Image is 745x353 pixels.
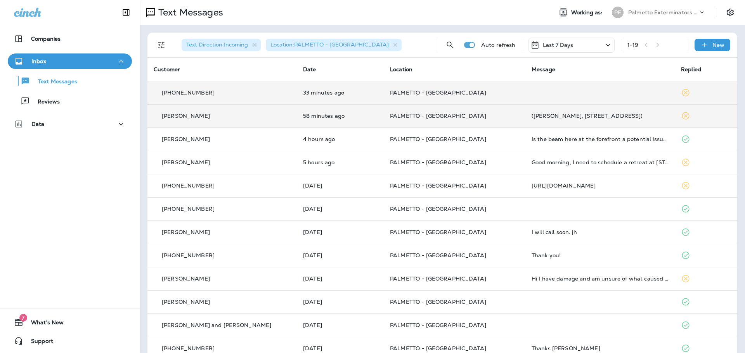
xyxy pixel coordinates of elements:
p: [PERSON_NAME] [162,113,210,119]
div: Location:PALMETTO - [GEOGRAPHIC_DATA] [266,39,402,51]
span: Working as: [571,9,604,16]
div: (Pam Ireland, 820 Fiddlers Point Lane) [532,113,669,119]
p: Text Messages [155,7,223,18]
span: PALMETTO - [GEOGRAPHIC_DATA] [390,205,486,212]
p: Aug 25, 2025 01:25 PM [303,113,378,119]
span: [PHONE_NUMBER] [162,252,215,259]
span: [PHONE_NUMBER] [162,89,215,96]
div: Good morning, I need to schedule a retreat at 133 Mary Ellen drive for the beetles [532,159,669,165]
p: Data [31,121,45,127]
p: Aug 20, 2025 01:07 PM [303,276,378,282]
p: Aug 25, 2025 09:09 AM [303,159,378,165]
p: Companies [31,36,61,42]
span: Location [390,66,412,73]
p: [PERSON_NAME] [162,229,210,235]
div: Thanks Peter Rosenthal [532,345,669,351]
span: PALMETTO - [GEOGRAPHIC_DATA] [390,229,486,236]
p: Auto refresh [481,42,516,48]
div: Hi I have damage and am unsure of what caused it. Can you take a look please [532,276,669,282]
p: Aug 21, 2025 12:02 PM [303,206,378,212]
p: Aug 19, 2025 03:26 PM [303,322,378,328]
span: Customer [154,66,180,73]
button: Filters [154,37,169,53]
div: https://customer.entomobrands.com/login [532,183,669,189]
div: Thank you! [532,252,669,258]
span: PALMETTO - [GEOGRAPHIC_DATA] [390,89,486,96]
div: Text Direction:Incoming [182,39,261,51]
span: Location : PALMETTO - [GEOGRAPHIC_DATA] [270,41,389,48]
p: [PERSON_NAME] [162,136,210,142]
button: Data [8,116,132,132]
div: Is the beam here at the forefront a potential issue from termite or bug? [532,136,669,142]
p: Aug 19, 2025 03:22 PM [303,345,378,351]
button: Companies [8,31,132,46]
div: I will call soon. jh [532,229,669,235]
span: PALMETTO - [GEOGRAPHIC_DATA] [390,252,486,259]
button: Text Messages [8,73,132,89]
span: Replied [681,66,701,73]
p: Aug 20, 2025 08:47 AM [303,299,378,305]
button: Search Messages [442,37,458,53]
p: Aug 25, 2025 10:11 AM [303,136,378,142]
span: PALMETTO - [GEOGRAPHIC_DATA] [390,275,486,282]
span: Message [532,66,555,73]
p: Text Messages [30,78,77,86]
div: PE [612,7,624,18]
span: PALMETTO - [GEOGRAPHIC_DATA] [390,345,486,352]
button: Reviews [8,93,132,109]
span: PALMETTO - [GEOGRAPHIC_DATA] [390,136,486,143]
p: Reviews [30,98,60,106]
span: [PHONE_NUMBER] [162,345,215,352]
span: Text Direction : Incoming [186,41,248,48]
span: PALMETTO - [GEOGRAPHIC_DATA] [390,182,486,189]
p: Aug 20, 2025 03:57 PM [303,252,378,258]
button: Settings [723,5,737,19]
div: 1 - 19 [627,42,639,48]
button: Inbox [8,53,132,69]
span: PALMETTO - [GEOGRAPHIC_DATA] [390,159,486,166]
span: PALMETTO - [GEOGRAPHIC_DATA] [390,298,486,305]
span: [PHONE_NUMBER] [162,182,215,189]
p: [PERSON_NAME] and [PERSON_NAME] [162,322,271,328]
button: 7What's New [8,315,132,330]
span: [PHONE_NUMBER] [162,205,215,212]
p: [PERSON_NAME] [162,159,210,165]
span: 7 [19,314,27,322]
button: Support [8,333,132,349]
p: Aug 20, 2025 08:32 PM [303,229,378,235]
span: What's New [23,319,64,329]
button: Collapse Sidebar [115,5,137,20]
p: [PERSON_NAME] [162,299,210,305]
p: Inbox [31,58,46,64]
p: Aug 22, 2025 12:21 PM [303,183,378,189]
span: PALMETTO - [GEOGRAPHIC_DATA] [390,112,486,119]
p: [PERSON_NAME] [162,276,210,282]
span: Date [303,66,316,73]
span: PALMETTO - [GEOGRAPHIC_DATA] [390,322,486,329]
p: Last 7 Days [543,42,573,48]
p: Palmetto Exterminators LLC [628,9,698,15]
p: New [712,42,724,48]
p: Aug 25, 2025 01:50 PM [303,90,378,96]
span: Support [23,338,53,347]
